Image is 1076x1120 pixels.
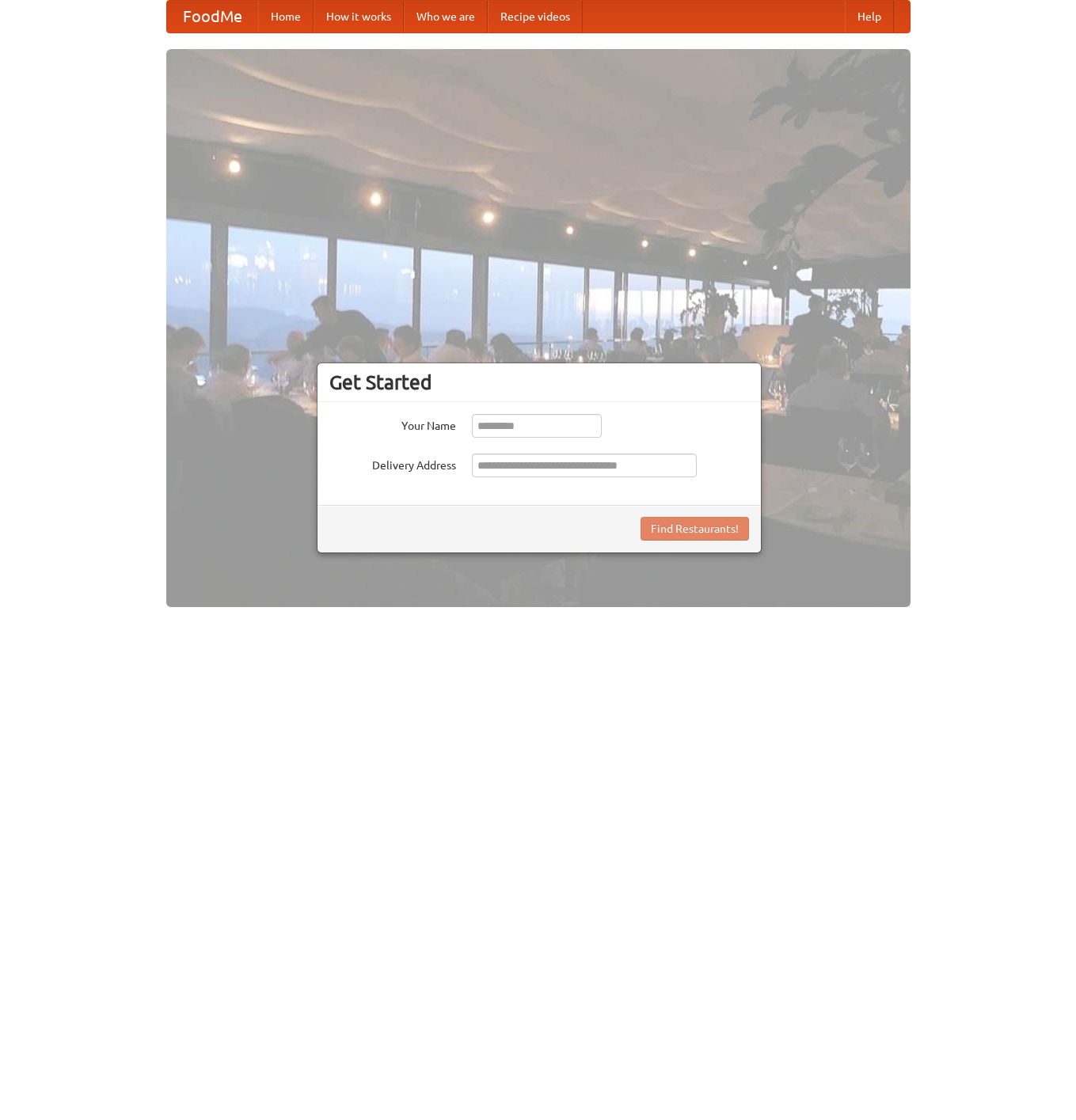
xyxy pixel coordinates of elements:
[404,1,488,32] a: Who we are
[488,1,583,32] a: Recipe videos
[314,1,404,32] a: How it works
[845,1,894,32] a: Help
[258,1,314,32] a: Home
[641,517,749,541] button: Find Restaurants!
[329,370,749,394] h3: Get Started
[167,1,258,32] a: FoodMe
[329,454,456,473] label: Delivery Address
[329,414,456,434] label: Your Name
